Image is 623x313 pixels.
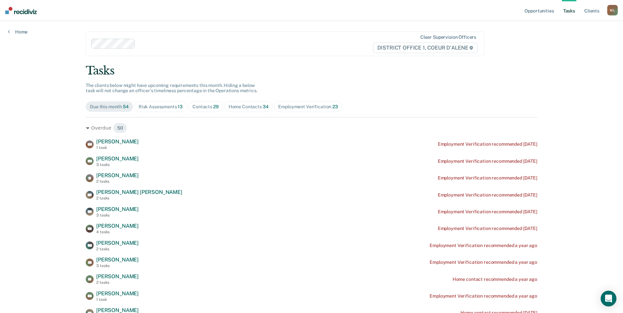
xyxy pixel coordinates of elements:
[96,273,139,280] span: [PERSON_NAME]
[607,5,618,15] button: ML
[229,104,269,110] div: Home Contacts
[213,104,219,109] span: 29
[192,104,219,110] div: Contacts
[96,162,139,167] div: 3 tasks
[263,104,269,109] span: 34
[96,138,139,145] span: [PERSON_NAME]
[430,243,537,248] div: Employment Verification recommended a year ago
[86,64,537,77] div: Tasks
[373,43,478,53] span: DISTRICT OFFICE 1, COEUR D'ALENE
[86,123,537,133] div: Overdue 50
[96,297,139,302] div: 1 task
[96,172,139,178] span: [PERSON_NAME]
[5,7,37,14] img: Recidiviz
[438,226,537,231] div: Employment Verification recommended [DATE]
[438,209,537,215] div: Employment Verification recommended [DATE]
[178,104,183,109] span: 13
[123,104,129,109] span: 54
[96,223,139,229] span: [PERSON_NAME]
[86,83,257,94] span: The clients below might have upcoming requirements this month. Hiding a below task will not chang...
[96,263,139,268] div: 3 tasks
[96,145,139,150] div: 1 task
[438,192,537,198] div: Employment Verification recommended [DATE]
[601,291,616,306] div: Open Intercom Messenger
[278,104,338,110] div: Employment Verification
[438,158,537,164] div: Employment Verification recommended [DATE]
[96,280,139,285] div: 2 tasks
[438,175,537,181] div: Employment Verification recommended [DATE]
[139,104,183,110] div: Risk Assessments
[96,196,182,200] div: 2 tasks
[96,230,139,234] div: 4 tasks
[607,5,618,15] div: M L
[96,213,139,218] div: 3 tasks
[96,179,139,184] div: 2 tasks
[96,290,139,297] span: [PERSON_NAME]
[96,156,139,162] span: [PERSON_NAME]
[96,206,139,212] span: [PERSON_NAME]
[420,34,476,40] div: Clear supervision officers
[96,257,139,263] span: [PERSON_NAME]
[113,123,127,133] span: 50
[90,104,129,110] div: Due this month
[96,240,139,246] span: [PERSON_NAME]
[430,293,537,299] div: Employment Verification recommended a year ago
[438,141,537,147] div: Employment Verification recommended [DATE]
[96,189,182,195] span: [PERSON_NAME] [PERSON_NAME]
[430,260,537,265] div: Employment Verification recommended a year ago
[332,104,338,109] span: 23
[453,277,537,282] div: Home contact recommended a year ago
[96,247,139,251] div: 2 tasks
[8,29,28,35] a: Home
